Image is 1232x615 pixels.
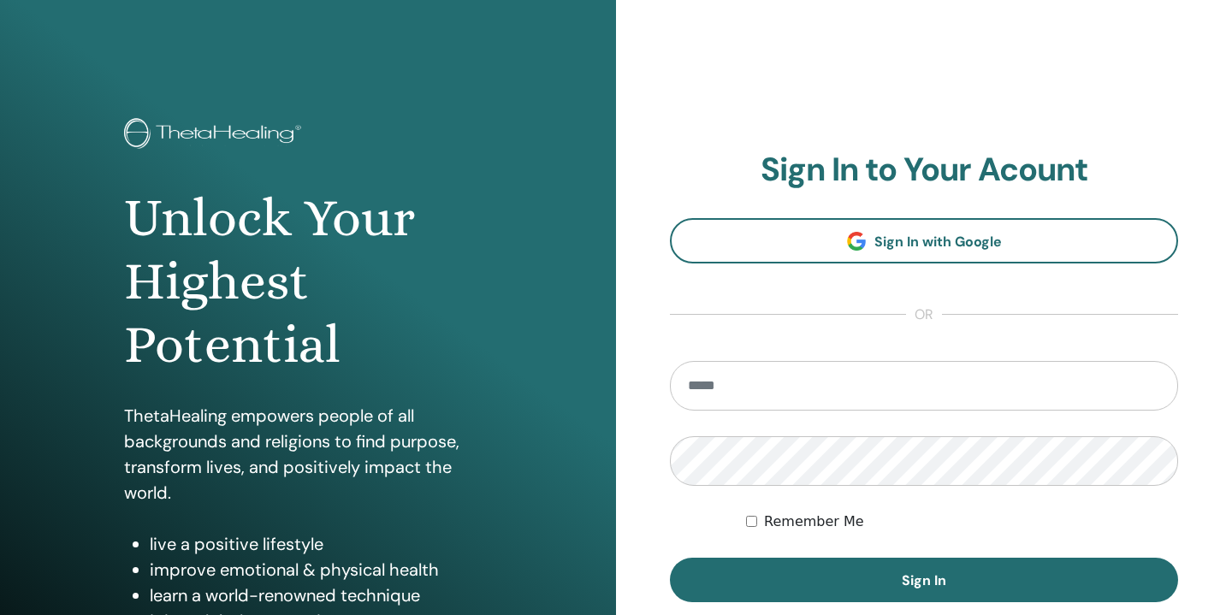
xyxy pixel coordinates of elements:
[764,512,864,532] label: Remember Me
[150,557,492,582] li: improve emotional & physical health
[902,571,946,589] span: Sign In
[670,151,1178,190] h2: Sign In to Your Acount
[670,558,1178,602] button: Sign In
[670,218,1178,263] a: Sign In with Google
[150,582,492,608] li: learn a world-renowned technique
[150,531,492,557] li: live a positive lifestyle
[124,403,492,506] p: ThetaHealing empowers people of all backgrounds and religions to find purpose, transform lives, a...
[906,305,942,325] span: or
[124,186,492,377] h1: Unlock Your Highest Potential
[874,233,1002,251] span: Sign In with Google
[746,512,1178,532] div: Keep me authenticated indefinitely or until I manually logout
